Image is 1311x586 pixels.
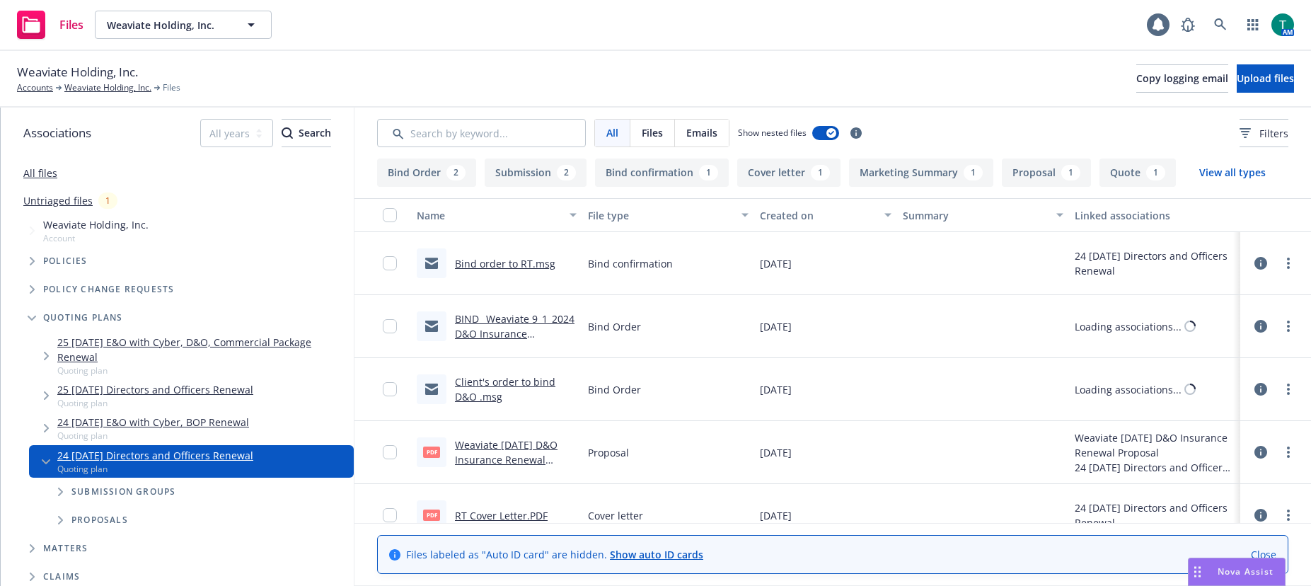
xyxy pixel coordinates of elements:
button: Bind confirmation [595,159,729,187]
span: Files [642,125,663,140]
span: All [606,125,618,140]
span: Account [43,232,149,244]
div: 1 [1061,165,1080,180]
span: Nova Assist [1218,565,1274,578]
span: Submission groups [71,488,175,496]
a: Bind order to RT.msg [455,257,555,270]
a: more [1280,381,1297,398]
a: Close [1251,547,1276,562]
button: SearchSearch [282,119,331,147]
a: Untriaged files [23,193,93,208]
div: File type [588,208,732,223]
a: All files [23,166,57,180]
span: Show nested files [738,127,807,139]
span: [DATE] [760,256,792,271]
a: Weaviate Holding, Inc. [64,81,151,94]
span: Weaviate Holding, Inc. [107,18,229,33]
span: Quoting plan [57,463,253,475]
div: 2 [557,165,576,180]
span: [DATE] [760,382,792,397]
button: Proposal [1002,159,1091,187]
button: Name [411,198,582,232]
button: Copy logging email [1136,64,1228,93]
span: Weaviate Holding, Inc. [17,63,138,81]
div: 1 [1146,165,1165,180]
div: Created on [760,208,876,223]
a: 24 [DATE] E&O with Cyber, BOP Renewal [57,415,249,430]
div: Search [282,120,331,146]
button: File type [582,198,753,232]
div: 1 [699,165,718,180]
a: more [1280,507,1297,524]
a: Accounts [17,81,53,94]
span: Policy change requests [43,285,174,294]
div: Linked associations [1075,208,1235,223]
span: Cover letter [588,508,643,523]
button: Summary [897,198,1068,232]
span: Emails [686,125,717,140]
div: 2 [446,165,466,180]
div: Weaviate [DATE] D&O Insurance Renewal Proposal [1075,430,1235,460]
img: photo [1271,13,1294,36]
span: PDF [423,510,440,520]
div: Loading associations... [1075,319,1182,334]
a: 24 [DATE] Directors and Officers Renewal [57,448,253,463]
input: Select all [383,208,397,222]
button: Quote [1099,159,1176,187]
a: Search [1206,11,1235,39]
div: 24 [DATE] Directors and Officers Renewal [1075,500,1235,530]
button: Marketing Summary [849,159,993,187]
div: Drag to move [1189,558,1206,585]
span: Copy logging email [1136,71,1228,85]
div: Loading associations... [1075,382,1182,397]
span: Matters [43,544,88,553]
a: Show auto ID cards [610,548,703,561]
span: Bind Order [588,382,641,397]
button: View all types [1177,159,1288,187]
button: Submission [485,159,587,187]
a: more [1280,255,1297,272]
div: 1 [98,193,117,209]
span: Policies [43,257,88,265]
button: Filters [1240,119,1288,147]
span: Claims [43,573,80,581]
a: Files [11,5,89,45]
span: Quoting plans [43,314,123,322]
div: Name [417,208,561,223]
span: Quoting plan [57,397,253,409]
button: Bind Order [377,159,476,187]
span: pdf [423,447,440,457]
span: Proposal [588,445,629,460]
a: Weaviate [DATE] D&O Insurance Renewal Proposal .pdf [455,438,558,481]
div: 1 [964,165,983,180]
a: Client's order to bind D&O .msg [455,375,555,403]
a: more [1280,444,1297,461]
span: [DATE] [760,445,792,460]
span: Associations [23,124,91,142]
span: Bind confirmation [588,256,673,271]
a: 25 [DATE] E&O with Cyber, D&O, Commercial Package Renewal [57,335,348,364]
div: 24 [DATE] Directors and Officers Renewal [1075,248,1235,278]
button: Created on [754,198,897,232]
button: Linked associations [1069,198,1240,232]
span: Filters [1259,126,1288,141]
button: Cover letter [737,159,841,187]
div: 24 [DATE] Directors and Officers Renewal [1075,460,1235,475]
span: Bind Order [588,319,641,334]
input: Toggle Row Selected [383,445,397,459]
a: more [1280,318,1297,335]
span: Files [59,19,83,30]
span: Quoting plan [57,364,348,377]
button: Upload files [1237,64,1294,93]
input: Toggle Row Selected [383,508,397,522]
span: Proposals [71,516,128,524]
div: 1 [811,165,830,180]
a: 25 [DATE] Directors and Officers Renewal [57,382,253,397]
a: RT Cover Letter.PDF [455,509,548,522]
button: Nova Assist [1188,558,1286,586]
div: Summary [903,208,1047,223]
span: [DATE] [760,319,792,334]
a: BIND_ Weaviate 9_1_2024 D&O Insurance Renewal.msg [455,312,574,355]
a: Switch app [1239,11,1267,39]
input: Toggle Row Selected [383,382,397,396]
